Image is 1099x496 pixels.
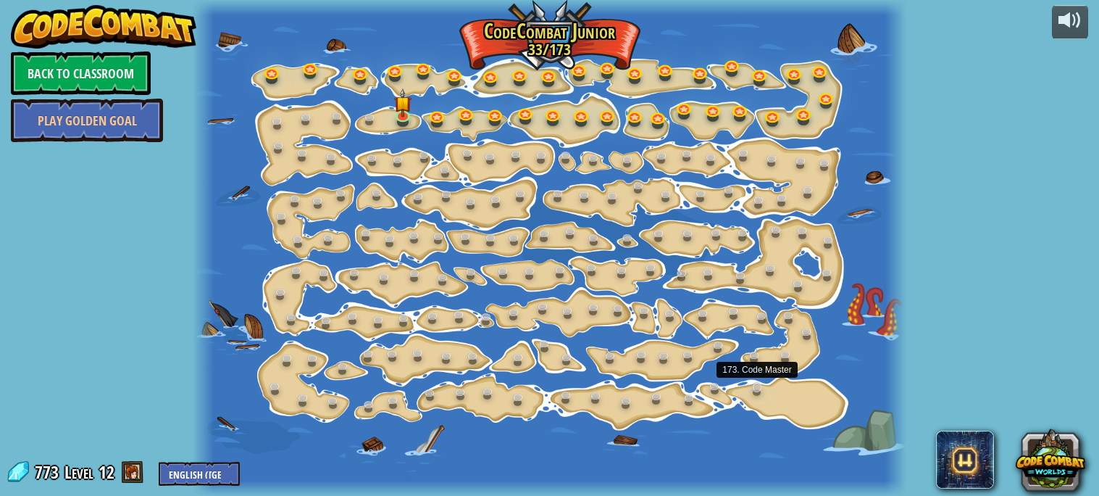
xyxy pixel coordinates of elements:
span: Level [64,460,93,484]
button: Adjust volume [1052,5,1088,39]
a: Play Golden Goal [11,99,163,142]
img: level-banner-started.png [395,88,411,117]
img: CodeCombat - Learn how to code by playing a game [11,5,196,49]
span: 12 [99,460,114,484]
span: 773 [35,460,63,484]
a: Back to Classroom [11,51,151,95]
